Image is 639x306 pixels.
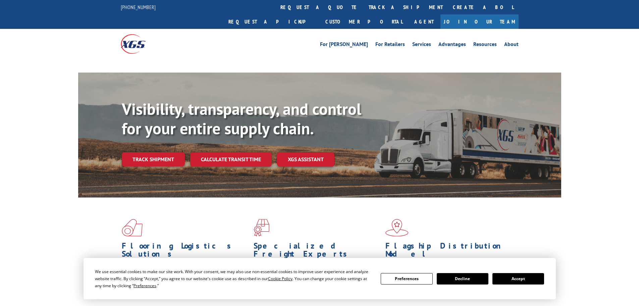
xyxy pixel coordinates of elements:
[122,242,249,261] h1: Flooring Logistics Solutions
[473,42,497,49] a: Resources
[84,258,556,299] div: Cookie Consent Prompt
[254,242,380,261] h1: Specialized Freight Experts
[385,219,409,236] img: xgs-icon-flagship-distribution-model-red
[408,14,440,29] a: Agent
[122,219,143,236] img: xgs-icon-total-supply-chain-intelligence-red
[438,42,466,49] a: Advantages
[95,268,373,289] div: We use essential cookies to make our site work. With your consent, we may also use non-essential ...
[504,42,519,49] a: About
[492,273,544,285] button: Accept
[277,152,334,167] a: XGS ASSISTANT
[254,219,269,236] img: xgs-icon-focused-on-flooring-red
[268,276,292,281] span: Cookie Policy
[190,152,272,167] a: Calculate transit time
[122,98,361,139] b: Visibility, transparency, and control for your entire supply chain.
[375,42,405,49] a: For Retailers
[381,273,432,285] button: Preferences
[412,42,431,49] a: Services
[223,14,320,29] a: Request a pickup
[437,273,488,285] button: Decline
[320,42,368,49] a: For [PERSON_NAME]
[122,152,185,166] a: Track shipment
[121,4,156,10] a: [PHONE_NUMBER]
[385,242,512,261] h1: Flagship Distribution Model
[134,283,156,289] span: Preferences
[320,14,408,29] a: Customer Portal
[440,14,519,29] a: Join Our Team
